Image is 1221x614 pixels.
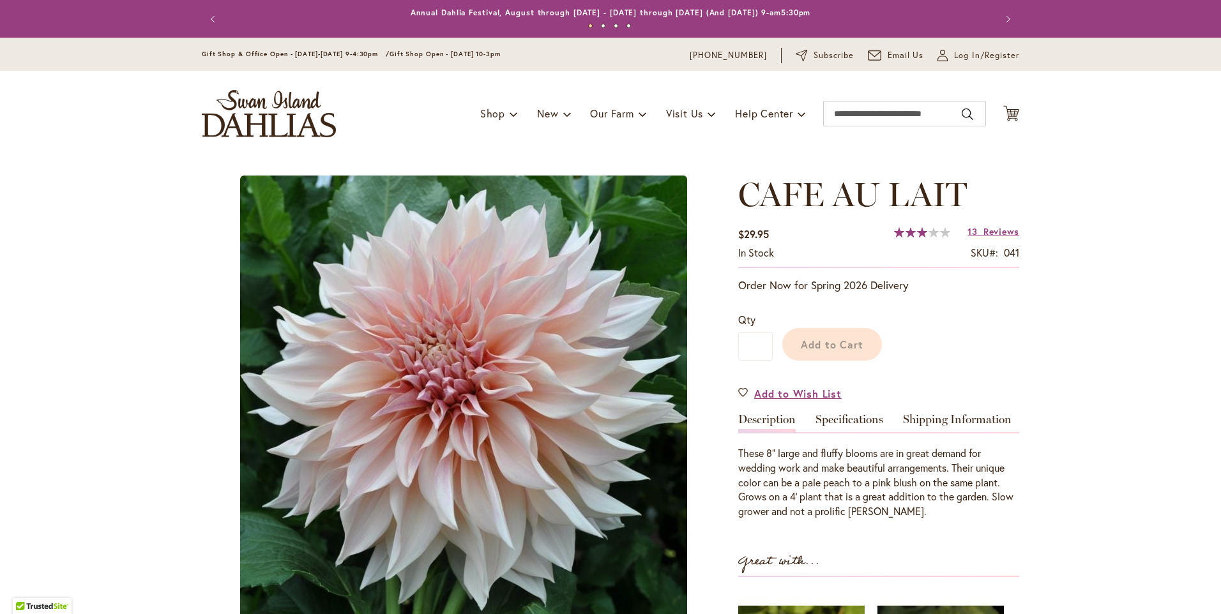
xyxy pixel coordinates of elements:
a: Annual Dahlia Festival, August through [DATE] - [DATE] through [DATE] (And [DATE]) 9-am5:30pm [411,8,811,17]
div: Detailed Product Info [738,414,1019,519]
span: Shop [480,107,505,120]
span: Gift Shop & Office Open - [DATE]-[DATE] 9-4:30pm / [202,50,390,58]
button: 1 of 4 [588,24,593,28]
a: store logo [202,90,336,137]
button: Next [994,6,1019,32]
a: Log In/Register [937,49,1019,62]
span: 13 [967,225,977,237]
p: Order Now for Spring 2026 Delivery [738,278,1019,293]
span: Help Center [735,107,793,120]
a: Add to Wish List [738,386,842,401]
span: Add to Wish List [754,386,842,401]
div: Availability [738,246,774,260]
a: Description [738,414,796,432]
button: 4 of 4 [626,24,631,28]
strong: Great with... [738,551,820,572]
span: Our Farm [590,107,633,120]
span: Subscribe [814,49,854,62]
span: Qty [738,313,755,326]
button: Previous [202,6,227,32]
span: Log In/Register [954,49,1019,62]
span: New [537,107,558,120]
span: CAFE AU LAIT [738,174,967,214]
span: Visit Us [666,107,703,120]
div: These 8" large and fluffy blooms are in great demand for wedding work and make beautiful arrangem... [738,446,1019,519]
button: 3 of 4 [614,24,618,28]
div: 041 [1004,246,1019,260]
span: Reviews [983,225,1019,237]
div: 60% [894,227,950,237]
button: 2 of 4 [601,24,605,28]
span: $29.95 [738,227,769,241]
a: [PHONE_NUMBER] [690,49,767,62]
span: Email Us [888,49,924,62]
span: Gift Shop Open - [DATE] 10-3pm [390,50,501,58]
strong: SKU [971,246,998,259]
span: In stock [738,246,774,259]
a: Email Us [868,49,924,62]
a: Shipping Information [903,414,1012,432]
a: Specifications [815,414,883,432]
a: 13 Reviews [967,225,1019,237]
a: Subscribe [796,49,854,62]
